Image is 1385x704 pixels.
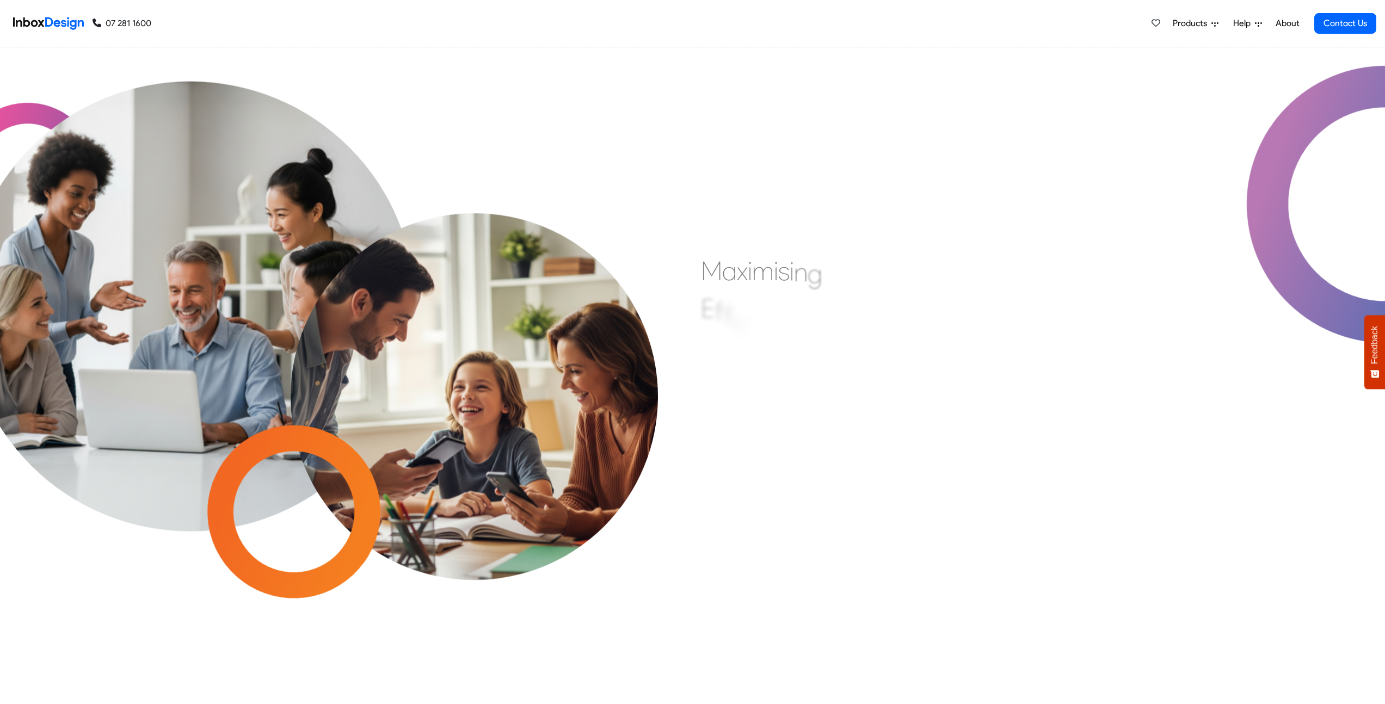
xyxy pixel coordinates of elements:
[93,17,151,30] a: 07 281 1600
[715,295,723,328] div: f
[794,256,808,288] div: n
[748,254,752,287] div: i
[790,255,794,287] div: i
[701,292,715,325] div: E
[723,298,732,331] div: f
[1233,17,1255,30] span: Help
[1173,17,1211,30] span: Products
[1229,13,1266,34] a: Help
[732,302,736,335] div: i
[736,307,749,340] div: c
[701,254,722,287] div: M
[737,254,748,287] div: x
[749,313,754,345] div: i
[774,254,778,287] div: i
[808,257,822,289] div: g
[1364,315,1385,389] button: Feedback - Show survey
[752,254,774,287] div: m
[1370,326,1380,364] span: Feedback
[1314,13,1376,34] a: Contact Us
[701,254,965,417] div: Maximising Efficient & Engagement, Connecting Schools, Families, and Students.
[722,254,737,287] div: a
[245,150,704,608] img: parents_with_child.png
[1168,13,1223,34] a: Products
[1272,13,1302,34] a: About
[754,319,767,351] div: e
[778,254,790,287] div: s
